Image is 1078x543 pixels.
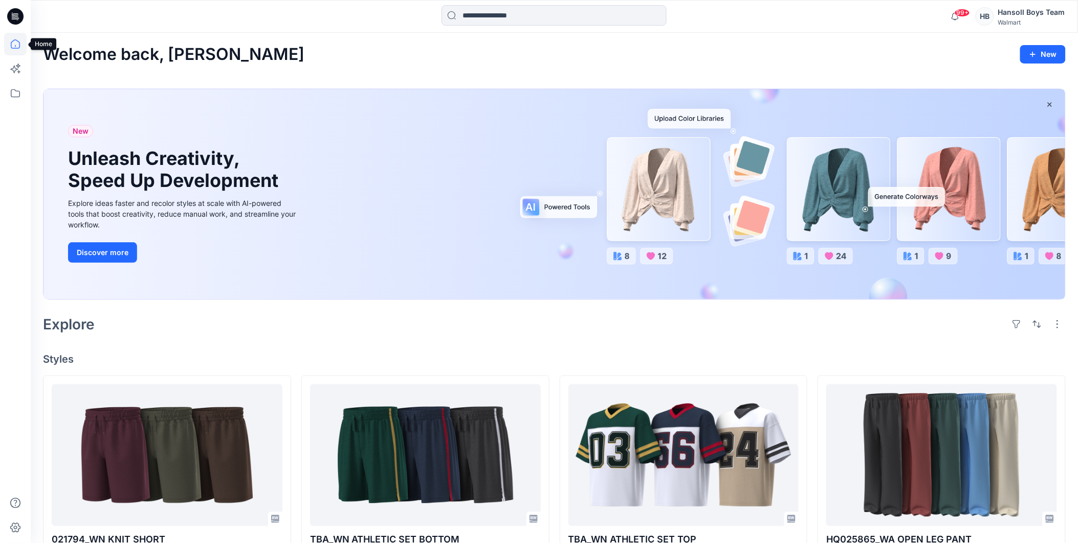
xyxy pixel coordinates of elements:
a: TBA_WN ATHLETIC SET TOP [568,384,799,526]
span: New [73,125,89,137]
div: HB [976,7,994,26]
h1: Unleash Creativity, Speed Up Development [68,148,283,192]
a: Discover more [68,242,298,263]
a: TBA_WN ATHLETIC SET BOTTOM [310,384,541,526]
h4: Styles [43,353,1066,365]
div: Explore ideas faster and recolor styles at scale with AI-powered tools that boost creativity, red... [68,198,298,230]
h2: Explore [43,316,95,332]
button: Discover more [68,242,137,263]
span: 99+ [955,9,970,17]
a: HQ025865_WA OPEN LEG PANT [826,384,1057,526]
h2: Welcome back, [PERSON_NAME] [43,45,304,64]
div: Walmart [998,18,1065,26]
div: Hansoll Boys Team [998,6,1065,18]
a: 021794_WN KNIT SHORT [52,384,282,526]
button: New [1020,45,1066,64]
